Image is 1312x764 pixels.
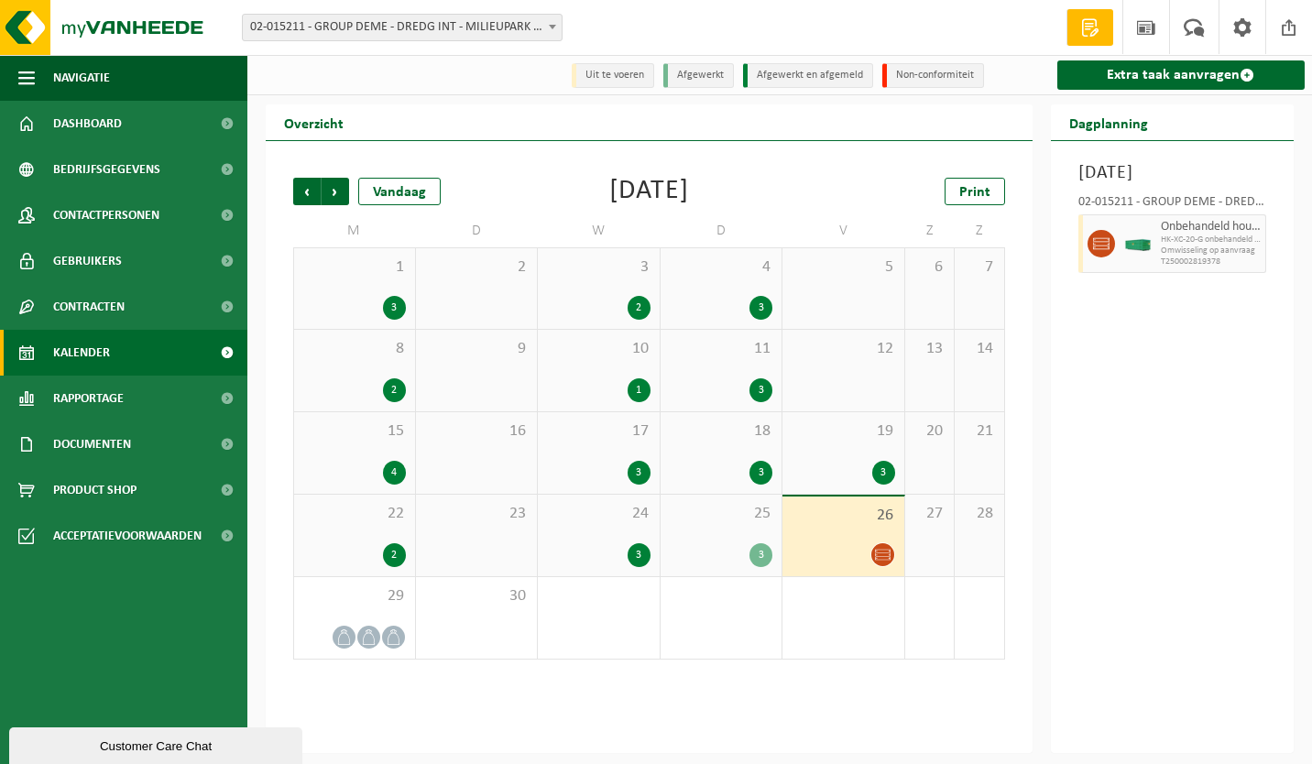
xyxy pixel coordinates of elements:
span: 16 [425,421,529,442]
a: Print [945,178,1005,205]
li: Afgewerkt en afgemeld [743,63,873,88]
div: 3 [628,461,651,485]
span: 10 [547,339,651,359]
div: 4 [383,461,406,485]
h3: [DATE] [1078,159,1267,187]
img: HK-XC-30-GN-00 [1124,237,1152,251]
div: 2 [383,378,406,402]
span: Bedrijfsgegevens [53,147,160,192]
div: 2 [628,296,651,320]
div: 2 [383,543,406,567]
span: 9 [425,339,529,359]
span: 02-015211 - GROUP DEME - DREDG INT - MILIEUPARK - ZWIJNDRECHT [243,15,562,40]
span: Kalender [53,330,110,376]
span: 26 [792,506,895,526]
div: 3 [628,543,651,567]
td: Z [955,214,1004,247]
td: D [661,214,783,247]
span: 29 [303,586,406,606]
span: 15 [303,421,406,442]
div: 3 [749,378,772,402]
li: Afgewerkt [663,63,734,88]
div: 3 [749,296,772,320]
div: 3 [749,543,772,567]
li: Uit te voeren [572,63,654,88]
span: 11 [670,339,773,359]
span: 7 [964,257,994,278]
span: 6 [914,257,945,278]
span: Acceptatievoorwaarden [53,513,202,559]
span: Contracten [53,284,125,330]
span: 25 [670,504,773,524]
span: 17 [547,421,651,442]
span: 28 [964,504,994,524]
div: [DATE] [609,178,689,205]
h2: Overzicht [266,104,362,140]
span: 27 [914,504,945,524]
span: 13 [914,339,945,359]
span: Rapportage [53,376,124,421]
h2: Dagplanning [1051,104,1166,140]
div: Vandaag [358,178,441,205]
span: Vorige [293,178,321,205]
span: Contactpersonen [53,192,159,238]
span: Documenten [53,421,131,467]
span: T250002819378 [1161,256,1262,267]
span: Omwisseling op aanvraag [1161,246,1262,256]
div: 3 [749,461,772,485]
li: Non-conformiteit [882,63,984,88]
span: 19 [792,421,895,442]
span: 18 [670,421,773,442]
div: 3 [383,296,406,320]
span: 20 [914,421,945,442]
a: Extra taak aanvragen [1057,60,1306,90]
span: Dashboard [53,101,122,147]
span: Gebruikers [53,238,122,284]
span: Onbehandeld hout (A) [1161,220,1262,235]
span: 1 [303,257,406,278]
span: 14 [964,339,994,359]
span: Volgende [322,178,349,205]
td: W [538,214,661,247]
span: 12 [792,339,895,359]
span: Print [959,185,990,200]
span: 22 [303,504,406,524]
div: 02-015211 - GROUP DEME - DREDG INT - MILIEUPARK - ZWIJNDRECHT [1078,196,1267,214]
span: Product Shop [53,467,137,513]
span: 30 [425,586,529,606]
td: D [416,214,539,247]
span: 23 [425,504,529,524]
div: 3 [872,461,895,485]
td: V [782,214,905,247]
div: 1 [628,378,651,402]
span: 24 [547,504,651,524]
span: HK-XC-20-G onbehandeld hout (A) [1161,235,1262,246]
span: 3 [547,257,651,278]
span: Navigatie [53,55,110,101]
iframe: chat widget [9,724,306,764]
td: M [293,214,416,247]
td: Z [905,214,955,247]
span: 8 [303,339,406,359]
span: 4 [670,257,773,278]
span: 5 [792,257,895,278]
span: 21 [964,421,994,442]
span: 2 [425,257,529,278]
span: 02-015211 - GROUP DEME - DREDG INT - MILIEUPARK - ZWIJNDRECHT [242,14,563,41]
